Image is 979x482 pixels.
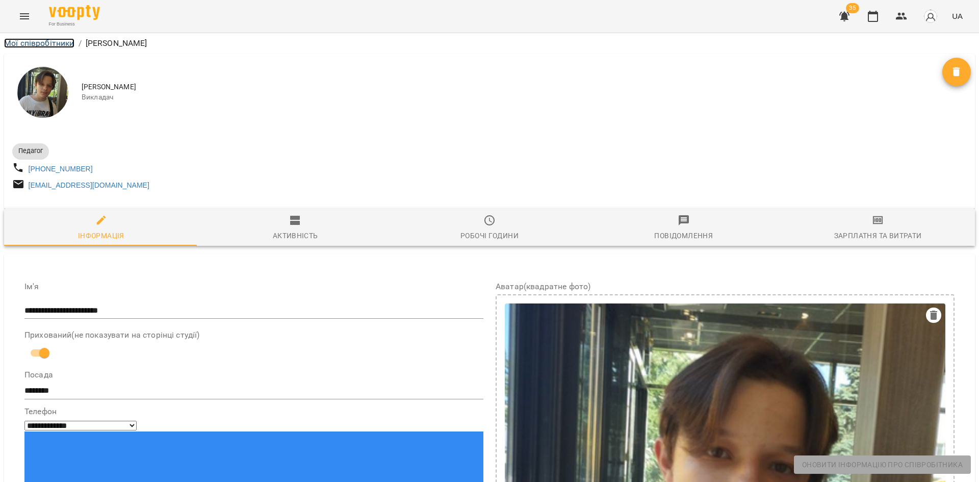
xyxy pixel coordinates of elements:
button: Menu [12,4,37,29]
label: Телефон [24,408,483,416]
a: [PHONE_NUMBER] [29,165,93,173]
div: Зарплатня та Витрати [834,230,922,242]
a: Мої співробітники [4,38,74,48]
select: Phone number country [24,421,137,430]
img: avatar_s.png [923,9,938,23]
span: Педагог [12,146,49,156]
li: / [79,37,82,49]
div: Робочі години [460,230,519,242]
button: Видалити [942,58,971,86]
button: UA [948,7,967,26]
label: Ім'я [24,283,483,291]
label: Посада [24,371,483,379]
img: Voopty Logo [49,5,100,20]
a: [EMAIL_ADDRESS][DOMAIN_NAME] [29,181,149,189]
span: UA [952,11,963,21]
span: 35 [846,3,859,13]
span: [PERSON_NAME] [82,82,942,92]
div: Повідомлення [654,230,713,242]
span: Викладач [82,92,942,103]
span: For Business [49,21,100,28]
label: Аватар(квадратне фото) [496,283,955,291]
img: Зарічний Василь Олегович [17,67,68,118]
nav: breadcrumb [4,37,975,49]
label: Прихований(не показувати на сторінці студії) [24,331,483,339]
p: [PERSON_NAME] [86,37,147,49]
div: Інформація [78,230,124,242]
div: Активність [273,230,318,242]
